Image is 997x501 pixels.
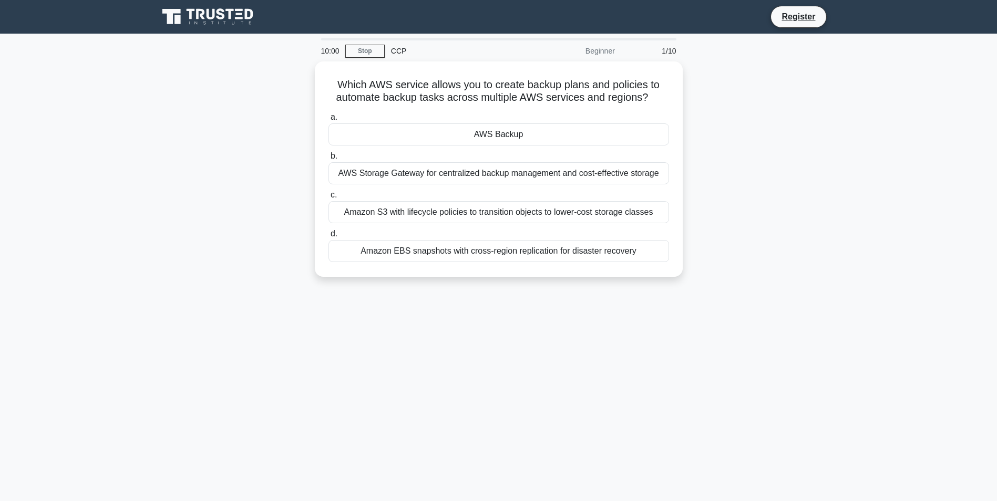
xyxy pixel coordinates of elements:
[327,78,670,105] h5: Which AWS service allows you to create backup plans and policies to automate backup tasks across ...
[331,190,337,199] span: c.
[328,240,669,262] div: Amazon EBS snapshots with cross-region replication for disaster recovery
[385,40,529,61] div: CCP
[331,151,337,160] span: b.
[775,10,821,23] a: Register
[331,229,337,238] span: d.
[621,40,683,61] div: 1/10
[328,162,669,184] div: AWS Storage Gateway for centralized backup management and cost-effective storage
[328,201,669,223] div: Amazon S3 with lifecycle policies to transition objects to lower-cost storage classes
[331,112,337,121] span: a.
[328,123,669,145] div: AWS Backup
[315,40,345,61] div: 10:00
[345,45,385,58] a: Stop
[529,40,621,61] div: Beginner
